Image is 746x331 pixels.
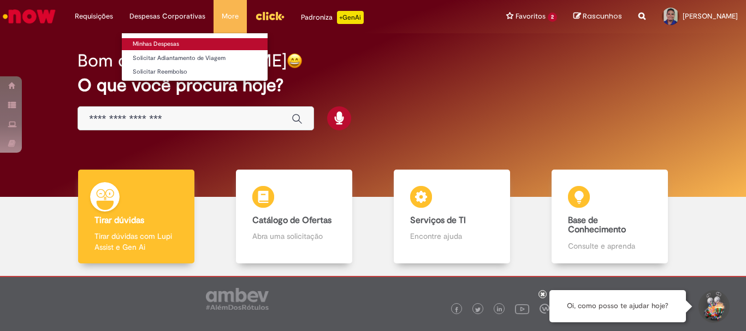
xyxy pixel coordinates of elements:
img: logo_footer_youtube.png [515,302,529,316]
ul: Despesas Corporativas [121,33,268,81]
img: logo_footer_ambev_rotulo_gray.png [206,288,269,310]
div: Oi, como posso te ajudar hoje? [549,290,686,322]
span: Despesas Corporativas [129,11,205,22]
a: Minhas Despesas [122,38,268,50]
img: logo_footer_facebook.png [454,307,459,312]
b: Catálogo de Ofertas [252,215,331,226]
a: Catálogo de Ofertas Abra uma solicitação [215,170,373,264]
span: Rascunhos [583,11,622,21]
p: Consulte e aprenda [568,240,651,251]
p: +GenAi [337,11,364,24]
p: Tirar dúvidas com Lupi Assist e Gen Ai [94,231,177,252]
b: Base de Conhecimento [568,215,626,236]
span: More [222,11,239,22]
a: Serviços de TI Encontre ajuda [373,170,531,264]
img: logo_footer_twitter.png [475,307,481,312]
button: Iniciar Conversa de Suporte [697,290,730,323]
span: 2 [548,13,557,22]
p: Abra uma solicitação [252,231,335,242]
img: happy-face.png [287,53,303,69]
div: Padroniza [301,11,364,24]
a: Solicitar Reembolso [122,66,268,78]
a: Tirar dúvidas Tirar dúvidas com Lupi Assist e Gen Ai [57,170,215,264]
p: Encontre ajuda [410,231,493,242]
img: logo_footer_linkedin.png [497,306,502,313]
h2: O que você procura hoje? [78,76,668,95]
a: Base de Conhecimento Consulte e aprenda [531,170,689,264]
span: Requisições [75,11,113,22]
a: Solicitar Adiantamento de Viagem [122,52,268,64]
span: [PERSON_NAME] [683,11,738,21]
h2: Bom dia, [PERSON_NAME] [78,51,287,70]
span: Favoritos [516,11,546,22]
img: click_logo_yellow_360x200.png [255,8,285,24]
b: Serviços de TI [410,215,466,226]
a: Rascunhos [573,11,622,22]
img: ServiceNow [1,5,57,27]
b: Tirar dúvidas [94,215,144,226]
img: logo_footer_workplace.png [540,304,549,314]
